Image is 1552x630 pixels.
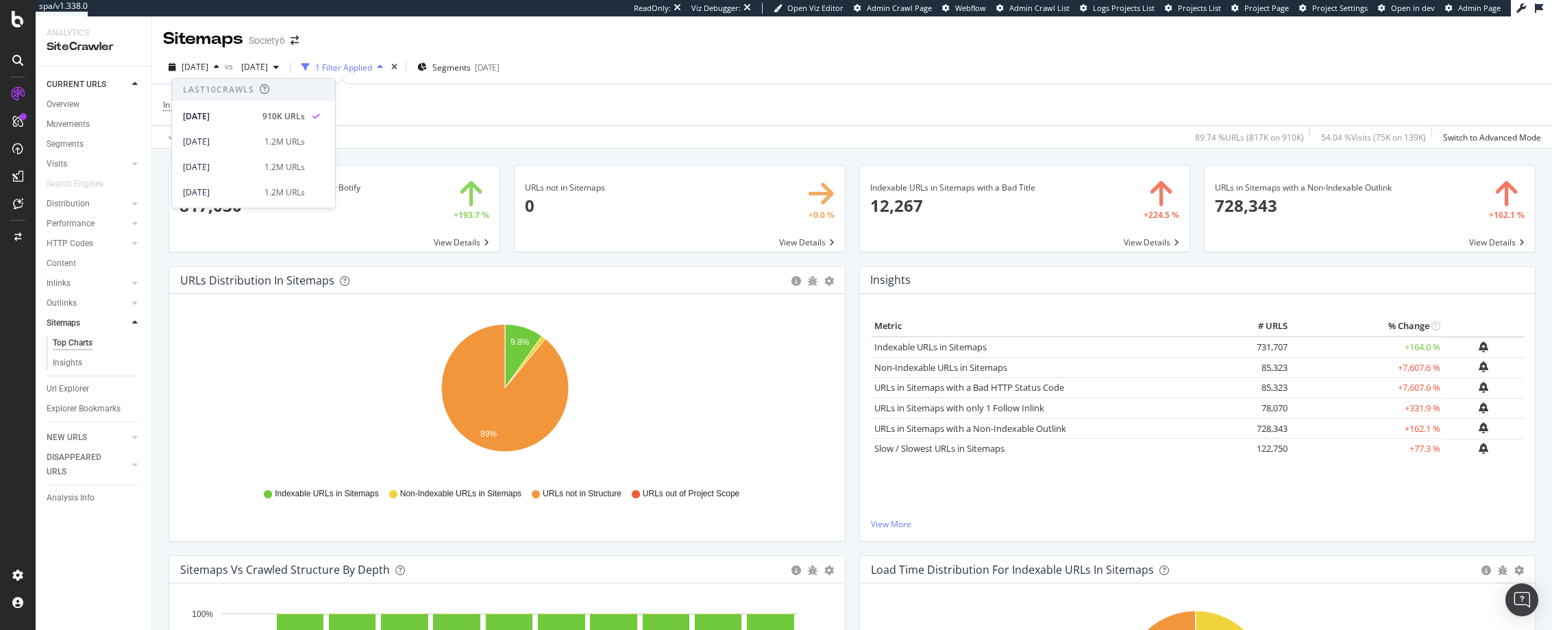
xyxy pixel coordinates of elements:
[47,431,87,445] div: NEW URLS
[47,237,128,251] a: HTTP Codes
[874,341,987,353] a: Indexable URLs in Sitemaps
[183,186,256,199] div: [DATE]
[1093,3,1155,13] span: Logs Projects List
[874,442,1005,455] a: Slow / Slowest URLs in Sitemaps
[291,36,299,45] div: arrow-right-arrow-left
[874,381,1064,393] a: URLs in Sitemaps with a Bad HTTP Status Code
[1291,398,1444,419] td: +331.9 %
[183,136,256,148] div: [DATE]
[871,563,1154,577] div: Load Time Distribution for Indexable URLs in Sitemaps
[47,491,95,505] div: Analysis Info
[180,274,334,287] div: URLs Distribution in Sitemaps
[808,276,817,286] div: bug
[315,62,372,73] div: 1 Filter Applied
[634,3,671,14] div: ReadOnly:
[1445,3,1501,14] a: Admin Page
[47,117,90,132] div: Movements
[808,566,817,575] div: bug
[264,136,305,148] div: 1.2M URLs
[47,256,76,271] div: Content
[47,177,117,191] a: Search Engines
[47,296,128,311] a: Outlinks
[871,316,1230,337] th: Metric
[163,56,225,78] button: [DATE]
[163,126,203,148] button: Apply
[1391,3,1435,13] span: Open in dev
[180,316,828,475] svg: A chart.
[1230,316,1291,337] th: # URLS
[225,60,236,72] span: vs
[1481,566,1491,575] div: circle-info
[47,402,142,416] a: Explorer Bookmarks
[275,488,378,500] span: Indexable URLs in Sitemaps
[53,336,142,350] a: Top Charts
[264,186,305,199] div: 1.2M URLs
[236,61,268,73] span: 2025 Aug. 5th
[543,488,621,500] span: URLs not in Structure
[412,56,505,78] button: Segments[DATE]
[47,450,128,479] a: DISAPPEARED URLS
[942,3,986,14] a: Webflow
[47,256,142,271] a: Content
[475,62,500,73] div: [DATE]
[47,197,90,211] div: Distribution
[47,39,140,55] div: SiteCrawler
[791,566,801,575] div: circle-info
[1009,3,1070,13] span: Admin Crawl List
[47,77,128,92] a: CURRENT URLS
[183,84,254,95] div: Last 10 Crawls
[870,271,911,289] h4: Insights
[47,97,79,112] div: Overview
[996,3,1070,14] a: Admin Crawl List
[47,177,103,191] div: Search Engines
[480,429,497,439] text: 89%
[47,296,77,311] div: Outlinks
[1498,566,1507,575] div: bug
[183,110,254,123] div: [DATE]
[163,99,208,110] span: In Sitemaps
[47,316,80,330] div: Sitemaps
[264,161,305,173] div: 1.2M URLs
[47,491,142,505] a: Analysis Info
[47,27,140,39] div: Analytics
[874,361,1007,374] a: Non-Indexable URLs in Sitemaps
[1479,422,1488,433] div: bell-plus
[1230,439,1291,459] td: 122,750
[47,97,142,112] a: Overview
[47,382,89,396] div: Url Explorer
[47,276,71,291] div: Inlinks
[236,56,284,78] button: [DATE]
[47,237,93,251] div: HTTP Codes
[1458,3,1501,13] span: Admin Page
[874,402,1044,414] a: URLs in Sitemaps with only 1 Follow Inlink
[1291,418,1444,439] td: +162.1 %
[1321,132,1426,143] div: 54.04 % Visits ( 75K on 139K )
[1291,316,1444,337] th: % Change
[432,62,471,73] span: Segments
[389,60,400,74] div: times
[824,566,834,575] div: gear
[249,34,285,47] div: Society6
[47,217,128,231] a: Performance
[854,3,932,14] a: Admin Crawl Page
[1231,3,1289,14] a: Project Page
[1291,357,1444,378] td: +7,607.6 %
[1291,337,1444,358] td: +164.0 %
[47,117,142,132] a: Movements
[774,3,843,14] a: Open Viz Editor
[791,276,801,286] div: circle-info
[1514,566,1524,575] div: gear
[787,3,843,13] span: Open Viz Editor
[1230,398,1291,419] td: 78,070
[47,197,128,211] a: Distribution
[871,518,1525,530] a: View More
[47,137,142,152] a: Segments
[1291,439,1444,459] td: +77.3 %
[163,27,243,51] div: Sitemaps
[1378,3,1435,14] a: Open in dev
[53,356,82,370] div: Insights
[1230,357,1291,378] td: 85,323
[955,3,986,13] span: Webflow
[510,337,530,347] text: 9.8%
